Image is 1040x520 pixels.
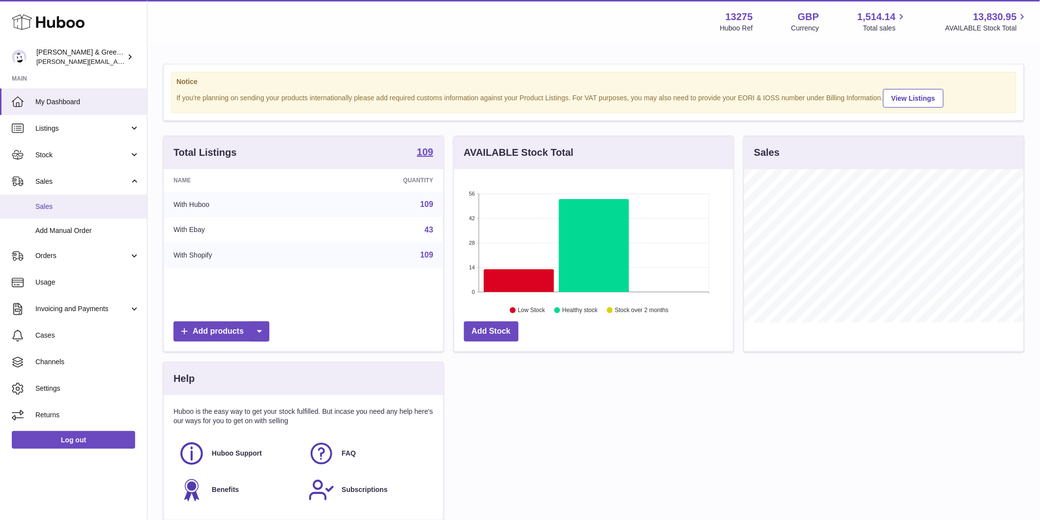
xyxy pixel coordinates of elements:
[945,10,1028,33] a: 13,830.95 AVAILABLE Stock Total
[417,147,433,159] a: 109
[173,146,237,159] h3: Total Listings
[562,307,598,314] text: Healthy stock
[173,321,269,342] a: Add products
[883,89,944,108] a: View Listings
[725,10,753,24] strong: 13275
[164,169,315,192] th: Name
[425,226,433,234] a: 43
[212,449,262,458] span: Huboo Support
[863,24,907,33] span: Total sales
[754,146,780,159] h3: Sales
[417,147,433,157] strong: 109
[308,440,428,467] a: FAQ
[176,87,1011,108] div: If you're planning on sending your products internationally please add required customs informati...
[308,477,428,503] a: Subscriptions
[35,304,129,314] span: Invoicing and Payments
[164,192,315,217] td: With Huboo
[35,410,140,420] span: Returns
[178,477,298,503] a: Benefits
[35,278,140,287] span: Usage
[615,307,668,314] text: Stock over 2 months
[464,146,574,159] h3: AVAILABLE Stock Total
[173,407,433,426] p: Huboo is the easy way to get your stock fulfilled. But incase you need any help here's our ways f...
[464,321,519,342] a: Add Stock
[164,217,315,243] td: With Ebay
[35,97,140,107] span: My Dashboard
[720,24,753,33] div: Huboo Ref
[469,240,475,246] text: 28
[469,264,475,270] text: 14
[176,77,1011,87] strong: Notice
[420,200,433,208] a: 109
[315,169,443,192] th: Quantity
[12,50,27,64] img: ellen@bluebadgecompany.co.uk
[212,485,239,494] span: Benefits
[798,10,819,24] strong: GBP
[518,307,546,314] text: Low Stock
[342,449,356,458] span: FAQ
[36,48,125,66] div: [PERSON_NAME] & Green Ltd
[35,357,140,367] span: Channels
[342,485,387,494] span: Subscriptions
[164,242,315,268] td: With Shopify
[36,58,197,65] span: [PERSON_NAME][EMAIL_ADDRESS][DOMAIN_NAME]
[858,10,896,24] span: 1,514.14
[35,331,140,340] span: Cases
[173,372,195,385] h3: Help
[472,289,475,295] text: 0
[178,440,298,467] a: Huboo Support
[858,10,907,33] a: 1,514.14 Total sales
[945,24,1028,33] span: AVAILABLE Stock Total
[12,431,135,449] a: Log out
[420,251,433,259] a: 109
[35,177,129,186] span: Sales
[469,215,475,221] text: 42
[469,191,475,197] text: 56
[35,202,140,211] span: Sales
[35,384,140,393] span: Settings
[35,251,129,260] span: Orders
[35,226,140,235] span: Add Manual Order
[35,150,129,160] span: Stock
[791,24,819,33] div: Currency
[35,124,129,133] span: Listings
[973,10,1017,24] span: 13,830.95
